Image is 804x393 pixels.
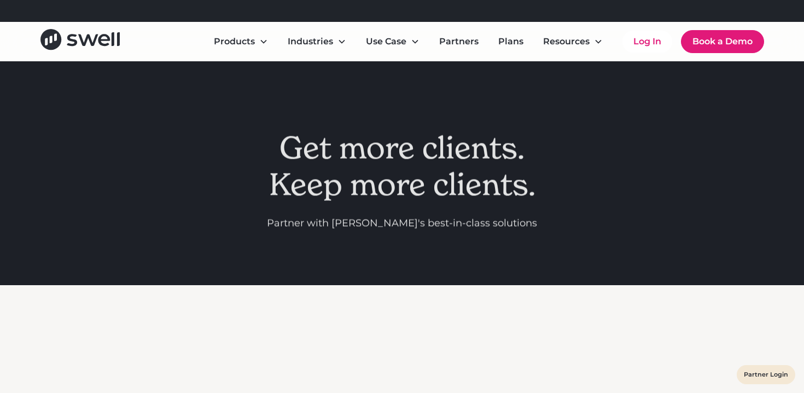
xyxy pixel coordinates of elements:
[366,35,406,48] div: Use Case
[744,368,788,382] a: Partner Login
[534,31,611,53] div: Resources
[543,35,590,48] div: Resources
[279,31,355,53] div: Industries
[267,130,537,203] h1: Get more clients. Keep more clients.
[288,35,333,48] div: Industries
[205,31,277,53] div: Products
[214,35,255,48] div: Products
[267,216,537,231] p: Partner with [PERSON_NAME]'s best-in-class solutions
[490,31,532,53] a: Plans
[622,31,672,53] a: Log In
[357,31,428,53] div: Use Case
[40,29,120,54] a: home
[430,31,487,53] a: Partners
[681,30,764,53] a: Book a Demo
